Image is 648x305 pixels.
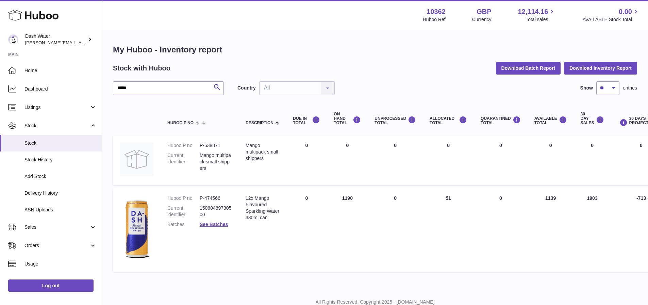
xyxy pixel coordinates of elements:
[167,142,200,149] dt: Huboo P no
[200,195,232,202] dd: P-474566
[582,16,640,23] span: AVAILABLE Stock Total
[499,195,502,201] span: 0
[200,142,232,149] dd: P-538871
[499,143,502,148] span: 0
[24,224,89,230] span: Sales
[24,123,89,129] span: Stock
[472,16,492,23] div: Currency
[528,188,574,272] td: 1139
[375,116,416,125] div: UNPROCESSED Total
[368,135,423,185] td: 0
[167,195,200,202] dt: Huboo P no
[24,173,97,180] span: Add Stock
[24,207,97,213] span: ASN Uploads
[25,33,86,46] div: Dash Water
[518,7,556,23] a: 12,114.16 Total sales
[167,152,200,172] dt: Current identifier
[24,67,97,74] span: Home
[293,116,320,125] div: DUE IN TOTAL
[286,135,327,185] td: 0
[581,112,604,126] div: 30 DAY SALES
[334,112,361,126] div: ON HAND Total
[368,188,423,272] td: 0
[24,104,89,111] span: Listings
[167,205,200,218] dt: Current identifier
[427,7,446,16] strong: 10362
[24,86,97,92] span: Dashboard
[167,221,200,228] dt: Batches
[327,135,368,185] td: 0
[167,121,194,125] span: Huboo P no
[113,64,170,73] h2: Stock with Huboo
[423,135,474,185] td: 0
[24,157,97,163] span: Stock History
[564,62,637,74] button: Download Inventory Report
[246,142,279,162] div: Mango multipack small shippers
[423,16,446,23] div: Huboo Ref
[582,7,640,23] a: 0.00 AVAILABLE Stock Total
[286,188,327,272] td: 0
[534,116,567,125] div: AVAILABLE Total
[518,7,548,16] span: 12,114.16
[423,188,474,272] td: 51
[246,121,273,125] span: Description
[623,85,637,91] span: entries
[496,62,561,74] button: Download Batch Report
[24,242,89,249] span: Orders
[528,135,574,185] td: 0
[574,188,611,272] td: 1903
[200,205,232,218] dd: 15060489730500
[24,140,97,146] span: Stock
[25,40,136,45] span: [PERSON_NAME][EMAIL_ADDRESS][DOMAIN_NAME]
[246,195,279,221] div: 12x Mango Flavoured Sparkling Water 330ml can
[200,222,228,227] a: See Batches
[8,279,94,292] a: Log out
[327,188,368,272] td: 1190
[8,34,18,45] img: james@dash-water.com
[477,7,491,16] strong: GBP
[237,85,256,91] label: Country
[120,195,154,263] img: product image
[481,116,521,125] div: QUARANTINED Total
[619,7,632,16] span: 0.00
[574,135,611,185] td: 0
[430,116,467,125] div: ALLOCATED Total
[526,16,556,23] span: Total sales
[120,142,154,176] img: product image
[200,152,232,172] dd: Mango multipack small shippers
[24,190,97,196] span: Delivery History
[113,44,637,55] h1: My Huboo - Inventory report
[24,261,97,267] span: Usage
[580,85,593,91] label: Show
